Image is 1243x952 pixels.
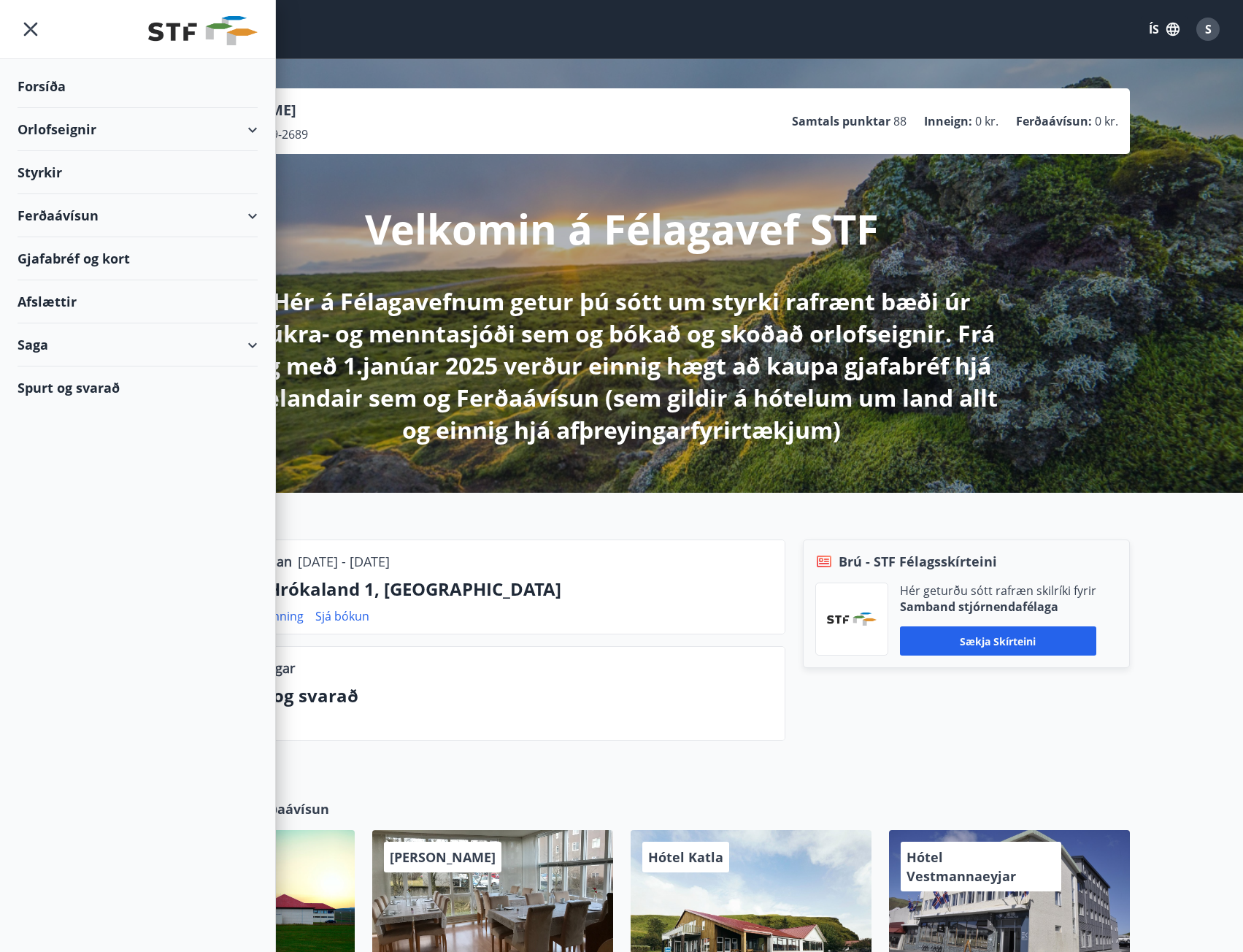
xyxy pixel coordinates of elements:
[1095,113,1118,129] span: 0 kr.
[924,113,972,129] p: Inneign :
[907,848,1016,885] span: Hótel Vestmannaeyjar
[18,280,258,323] div: Afslættir
[648,848,723,866] span: Hótel Katla
[1016,113,1092,129] p: Ferðaávísun :
[236,285,1007,446] p: Hér á Félagavefnum getur þú sótt um styrki rafrænt bæði úr sjúkra- og menntasjóði sem og bókað og...
[18,151,258,194] div: Styrkir
[792,113,890,129] p: Samtals punktar
[221,608,304,624] a: Sækja samning
[221,683,773,708] p: Spurt og svarað
[18,194,258,237] div: Ferðaávísun
[839,552,997,571] span: Brú - STF Félagsskírteini
[900,583,1096,599] p: Hér geturðu sótt rafræn skilríki fyrir
[18,237,258,280] div: Gjafabréf og kort
[18,108,258,151] div: Orlofseignir
[975,113,998,129] span: 0 kr.
[18,366,258,409] div: Spurt og svarað
[1205,21,1212,37] span: S
[900,626,1096,656] button: Sækja skírteini
[390,848,496,866] span: [PERSON_NAME]
[827,613,877,626] img: vjCaq2fThgY3EUYqSgpjEiBg6WP39ov69hlhuPVN.png
[221,577,773,602] p: Brú - Hrókaland 1, [GEOGRAPHIC_DATA]
[18,65,258,108] div: Forsíða
[148,16,258,45] img: union_logo
[315,608,369,624] a: Sjá bókun
[1190,12,1225,47] button: S
[18,323,258,366] div: Saga
[893,113,907,129] span: 88
[900,599,1096,615] p: Samband stjórnendafélaga
[1141,16,1188,42] button: ÍS
[18,16,44,42] button: menu
[365,201,879,256] p: Velkomin á Félagavef STF
[221,659,295,677] p: Upplýsingar
[298,552,390,571] p: [DATE] - [DATE]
